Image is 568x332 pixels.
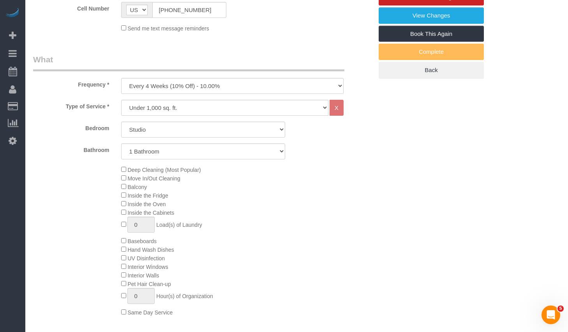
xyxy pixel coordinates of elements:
label: Cell Number [27,2,115,12]
span: Inside the Fridge [127,192,168,199]
span: Hand Wash Dishes [127,247,174,253]
span: UV Disinfection [127,255,165,261]
span: Interior Windows [127,264,168,270]
input: Cell Number [152,2,227,18]
label: Bedroom [27,122,115,132]
span: Load(s) of Laundry [156,222,202,228]
span: 5 [557,306,564,312]
a: Back [379,62,484,78]
img: Automaid Logo [5,8,20,19]
span: Hour(s) of Organization [156,293,213,299]
a: Book This Again [379,26,484,42]
span: Baseboards [127,238,157,244]
span: Inside the Oven [127,201,166,207]
label: Frequency * [27,78,115,88]
span: Move In/Out Cleaning [127,175,180,182]
span: Interior Walls [127,272,159,279]
span: Deep Cleaning (Most Popular) [127,167,201,173]
legend: What [33,54,344,71]
span: Balcony [127,184,147,190]
label: Bathroom [27,143,115,154]
a: View Changes [379,7,484,24]
span: Pet Hair Clean-up [127,281,171,287]
iframe: Intercom live chat [542,306,560,324]
span: Send me text message reminders [127,25,209,32]
span: Same Day Service [127,309,173,316]
label: Type of Service * [27,100,115,110]
span: Inside the Cabinets [127,210,174,216]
